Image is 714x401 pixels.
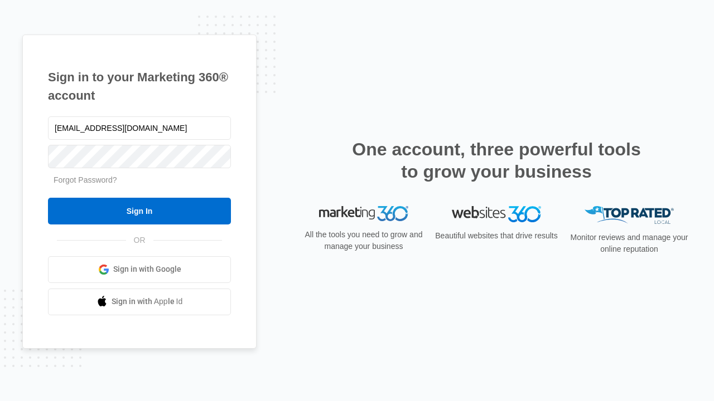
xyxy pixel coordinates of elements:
[452,206,541,222] img: Websites 360
[48,288,231,315] a: Sign in with Apple Id
[349,138,644,183] h2: One account, three powerful tools to grow your business
[54,175,117,184] a: Forgot Password?
[126,234,153,246] span: OR
[112,296,183,307] span: Sign in with Apple Id
[48,256,231,283] a: Sign in with Google
[434,230,559,242] p: Beautiful websites that drive results
[48,116,231,140] input: Email
[48,68,231,105] h1: Sign in to your Marketing 360® account
[585,206,674,224] img: Top Rated Local
[113,263,181,275] span: Sign in with Google
[319,206,408,222] img: Marketing 360
[301,229,426,252] p: All the tools you need to grow and manage your business
[567,232,692,255] p: Monitor reviews and manage your online reputation
[48,198,231,224] input: Sign In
